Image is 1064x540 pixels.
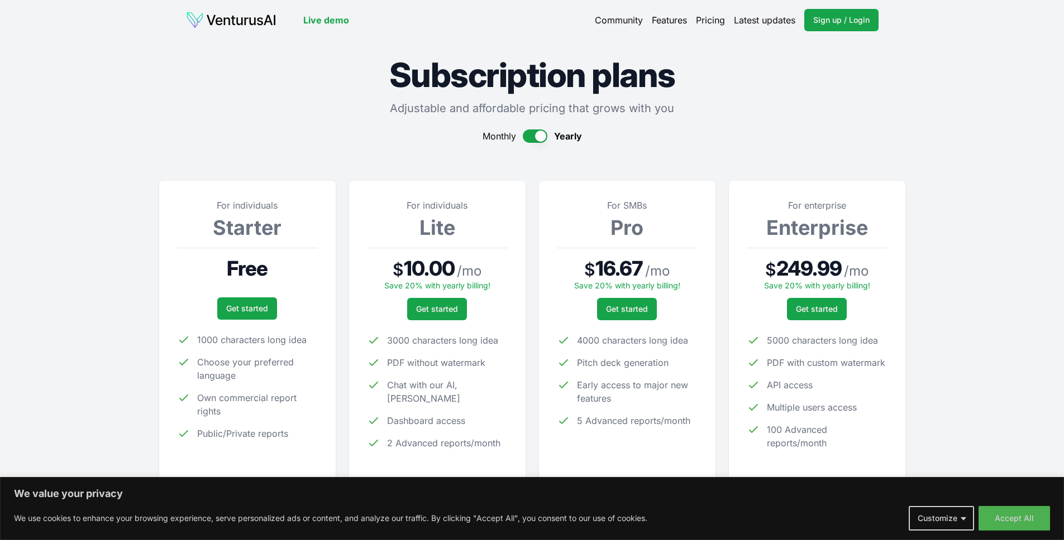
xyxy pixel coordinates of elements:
[764,281,870,290] span: Save 20% with yearly billing!
[186,11,276,29] img: logo
[159,100,905,116] p: Adjustable and affordable pricing that grows with you
[387,378,508,405] span: Chat with our AI, [PERSON_NAME]
[767,356,885,369] span: PDF with custom watermark
[197,333,307,346] span: 1000 characters long idea
[577,356,669,369] span: Pitch deck generation
[387,334,498,347] span: 3000 characters long idea
[584,259,595,279] span: $
[734,13,795,27] a: Latest updates
[177,216,318,239] h3: Starter
[557,199,698,212] p: For SMBs
[577,414,690,427] span: 5 Advanced reports/month
[407,298,467,320] a: Get started
[747,216,888,239] h3: Enterprise
[393,259,404,279] span: $
[14,487,1050,500] p: We value your privacy
[574,281,680,290] span: Save 20% with yearly billing!
[197,391,318,418] span: Own commercial report rights
[909,506,974,531] button: Customize
[652,13,687,27] a: Features
[457,262,481,280] span: / mo
[367,216,508,239] h3: Lite
[217,297,277,320] a: Get started
[483,129,516,143] span: Monthly
[844,262,869,280] span: / mo
[404,257,455,279] span: 10.00
[595,257,643,279] span: 16.67
[554,129,582,143] span: Yearly
[303,13,349,27] a: Live demo
[387,436,500,450] span: 2 Advanced reports/month
[595,13,643,27] a: Community
[197,355,318,382] span: Choose your preferred language
[776,257,842,279] span: 249.99
[387,414,465,427] span: Dashboard access
[227,257,268,279] span: Free
[159,58,905,91] h1: Subscription plans
[597,298,657,320] a: Get started
[979,506,1050,531] button: Accept All
[767,401,857,414] span: Multiple users access
[14,512,647,525] p: We use cookies to enhance your browsing experience, serve personalized ads or content, and analyz...
[813,15,870,26] span: Sign up / Login
[767,423,888,450] span: 100 Advanced reports/month
[577,378,698,405] span: Early access to major new features
[197,427,288,440] span: Public/Private reports
[696,13,725,27] a: Pricing
[804,9,879,31] a: Sign up / Login
[767,334,878,347] span: 5000 characters long idea
[767,378,813,392] span: API access
[645,262,670,280] span: / mo
[177,199,318,212] p: For individuals
[387,356,485,369] span: PDF without watermark
[367,199,508,212] p: For individuals
[747,199,888,212] p: For enterprise
[577,334,688,347] span: 4000 characters long idea
[384,281,490,290] span: Save 20% with yearly billing!
[787,298,847,320] a: Get started
[557,216,698,239] h3: Pro
[765,259,776,279] span: $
